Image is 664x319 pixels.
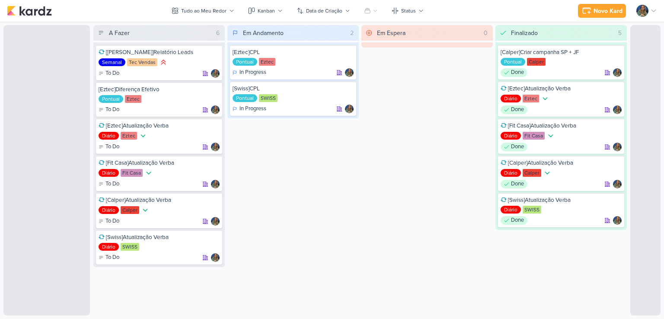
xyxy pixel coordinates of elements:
div: Novo Kard [594,6,622,16]
div: Diário [501,95,521,102]
p: Done [511,180,524,188]
div: To Do [99,217,119,226]
div: 2 [347,29,357,38]
div: SWISS [523,206,541,214]
div: 5 [615,29,625,38]
div: Pontual [233,58,257,66]
div: Done [501,143,527,151]
div: Prioridade Baixa [144,169,153,177]
img: Isabella Gutierres [613,216,622,225]
div: 6 [213,29,223,38]
div: In Progress [233,68,266,77]
p: To Do [105,143,119,151]
p: Done [511,143,524,151]
div: Eztec [121,132,137,140]
p: To Do [105,180,119,188]
div: Done [501,216,527,225]
div: Done [501,68,527,77]
div: Prioridade Baixa [141,206,150,214]
div: Calper [527,58,546,66]
div: [Calper]Criar campanha SP + JF [501,48,622,56]
div: Responsável: Isabella Gutierres [211,180,220,188]
div: [Tec Vendas]Relatório Leads [99,48,220,56]
div: [Swiss]Atualização Verba [501,196,622,204]
div: Responsável: Isabella Gutierres [211,217,220,226]
div: Semanal [99,58,125,66]
img: Isabella Gutierres [636,5,648,17]
div: Diário [501,132,521,140]
p: Done [511,68,524,77]
div: Prioridade Baixa [541,94,549,103]
img: Isabella Gutierres [345,68,354,77]
div: Prioridade Alta [159,58,168,67]
div: [Fit Casa]Atualização Verba [501,122,622,130]
div: Calper [121,206,139,214]
div: Prioridade Baixa [543,169,552,177]
div: To Do [99,253,119,262]
div: [Swiss]CPL [233,85,354,93]
p: To Do [105,217,119,226]
div: [Fit Casa]Atualização Verba [99,159,220,167]
img: Isabella Gutierres [613,143,622,151]
div: Fit Casa [523,132,545,140]
div: A Fazer [109,29,130,38]
div: Done [501,180,527,188]
img: Isabella Gutierres [211,217,220,226]
img: Isabella Gutierres [613,68,622,77]
div: Finalizado [511,29,538,38]
img: Isabella Gutierres [613,180,622,188]
img: Isabella Gutierres [613,105,622,114]
div: 0 [480,29,491,38]
img: Isabella Gutierres [211,105,220,114]
div: [Swiss]Atualização Verba [99,233,220,241]
div: Responsável: Isabella Gutierres [211,105,220,114]
div: Responsável: Isabella Gutierres [613,180,622,188]
div: [Eztec]CPL [233,48,354,56]
div: Responsável: Isabella Gutierres [345,68,354,77]
div: [Eztec]Diferença Efetivo [99,86,220,93]
div: Responsável: Isabella Gutierres [211,69,220,78]
div: Eztec [125,95,141,103]
div: Pontual [233,94,257,102]
div: Prioridade Baixa [139,131,147,140]
div: Eztec [259,58,275,66]
div: Diário [99,206,119,214]
p: In Progress [239,68,266,77]
div: To Do [99,69,119,78]
div: Responsável: Isabella Gutierres [613,68,622,77]
div: To Do [99,180,119,188]
div: To Do [99,105,119,114]
div: [Calper]Atualização Verba [99,196,220,204]
div: Diário [99,243,119,251]
p: To Do [105,253,119,262]
div: Prioridade Baixa [546,131,555,140]
div: SWISS [121,243,139,251]
div: Responsável: Isabella Gutierres [613,105,622,114]
div: Responsável: Isabella Gutierres [613,216,622,225]
div: Diário [501,169,521,177]
div: Tec Vendas [127,58,157,66]
div: Responsável: Isabella Gutierres [211,253,220,262]
div: Pontual [99,95,123,103]
p: Done [511,216,524,225]
img: Isabella Gutierres [211,253,220,262]
button: Novo Kard [578,4,626,18]
div: Em Espera [377,29,405,38]
div: SWISS [259,94,278,102]
img: Isabella Gutierres [211,180,220,188]
div: Diário [501,206,521,214]
div: Responsável: Isabella Gutierres [613,143,622,151]
div: To Do [99,143,119,151]
div: [Eztec]Atualização Verba [501,85,622,93]
p: Done [511,105,524,114]
img: Isabella Gutierres [345,105,354,113]
img: Isabella Gutierres [211,143,220,151]
div: In Progress [233,105,266,113]
div: Fit Casa [121,169,143,177]
div: [Eztec]Atualização Verba [99,122,220,130]
div: Em Andamento [243,29,284,38]
div: Eztec [523,95,539,102]
div: Diário [99,169,119,177]
div: Responsável: Isabella Gutierres [345,105,354,113]
div: Diário [99,132,119,140]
